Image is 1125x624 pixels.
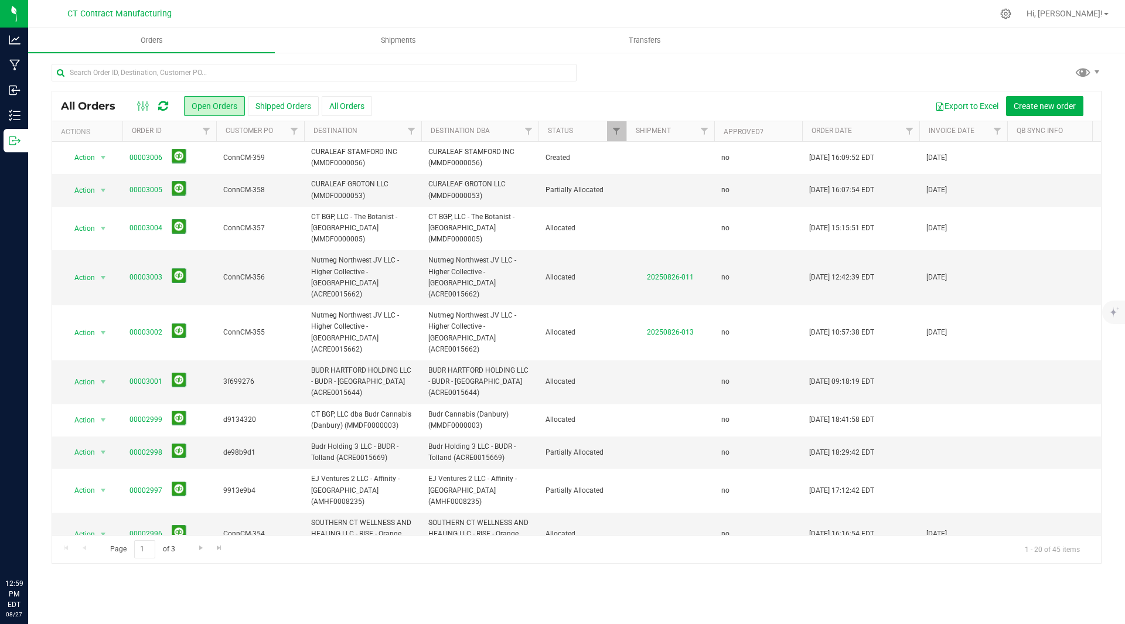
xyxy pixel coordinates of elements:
iframe: Resource center [12,530,47,565]
span: Shipments [365,35,432,46]
span: Partially Allocated [546,447,619,458]
span: CT Contract Manufacturing [67,9,172,19]
span: SOUTHERN CT WELLNESS AND HEALING LLC - RISE - Orange (MMDF0000015) [311,517,414,551]
a: QB Sync Info [1017,127,1063,135]
button: Open Orders [184,96,245,116]
a: Filter [285,121,304,141]
span: Budr Holding 3 LLC - BUDR - Tolland (ACRE0015669) [311,441,414,463]
span: select [96,526,111,543]
span: CT BGP, LLC dba Budr Cannabis (Danbury) (MMDF0000003) [311,409,414,431]
span: ConnCM-358 [223,185,297,196]
span: no [721,414,729,425]
span: no [721,485,729,496]
span: Transfers [613,35,677,46]
a: Destination DBA [431,127,490,135]
span: Create new order [1014,101,1076,111]
span: select [96,220,111,237]
a: 20250826-011 [647,273,694,281]
span: Action [64,412,96,428]
a: 00003006 [129,152,162,163]
span: [DATE] [926,223,947,234]
a: Filter [988,121,1007,141]
span: [DATE] 18:29:42 EDT [809,447,874,458]
span: no [721,528,729,540]
span: ConnCM-354 [223,528,297,540]
span: Allocated [546,272,619,283]
a: Filter [695,121,714,141]
span: no [721,185,729,196]
span: All Orders [61,100,127,112]
a: Filter [197,121,216,141]
span: no [721,327,729,338]
span: ConnCM-356 [223,272,297,283]
span: no [721,376,729,387]
a: Filter [519,121,538,141]
span: Nutmeg Northwest JV LLC - Higher Collective - [GEOGRAPHIC_DATA] (ACRE0015662) [428,255,531,300]
span: Allocated [546,414,619,425]
span: [DATE] 16:16:54 EDT [809,528,874,540]
span: 1 - 20 of 45 items [1015,540,1089,558]
span: ConnCM-357 [223,223,297,234]
span: Action [64,482,96,499]
span: [DATE] 16:07:54 EDT [809,185,874,196]
span: Page of 3 [100,540,185,558]
a: Shipment [636,127,671,135]
a: 00003001 [129,376,162,387]
span: Partially Allocated [546,485,619,496]
span: Allocated [546,528,619,540]
span: CURALEAF GROTON LLC (MMDF0000053) [311,179,414,201]
a: 20250826-013 [647,328,694,336]
a: Order Date [812,127,852,135]
span: Budr Holding 3 LLC - BUDR - Tolland (ACRE0015669) [428,441,531,463]
span: EJ Ventures 2 LLC - Affinity - [GEOGRAPHIC_DATA] (AMHF0008235) [311,473,414,507]
div: Manage settings [998,8,1013,19]
a: 00002996 [129,528,162,540]
span: [DATE] [926,327,947,338]
span: select [96,412,111,428]
div: Actions [61,128,118,136]
a: 00003002 [129,327,162,338]
a: 00002998 [129,447,162,458]
span: [DATE] 15:15:51 EDT [809,223,874,234]
span: no [721,272,729,283]
span: de98b9d1 [223,447,297,458]
span: [DATE] 12:42:39 EDT [809,272,874,283]
span: EJ Ventures 2 LLC - Affinity - [GEOGRAPHIC_DATA] (AMHF0008235) [428,473,531,507]
span: CT BGP, LLC - The Botanist - [GEOGRAPHIC_DATA] (MMDF0000005) [311,212,414,245]
a: Transfers [521,28,768,53]
input: Search Order ID, Destination, Customer PO... [52,64,577,81]
span: Budr Cannabis (Danbury) (MMDF0000003) [428,409,531,431]
span: Action [64,270,96,286]
span: [DATE] 18:41:58 EDT [809,414,874,425]
span: Orders [125,35,179,46]
span: Allocated [546,327,619,338]
span: [DATE] 09:18:19 EDT [809,376,874,387]
a: 00003004 [129,223,162,234]
span: Nutmeg Northwest JV LLC - Higher Collective - [GEOGRAPHIC_DATA] (ACRE0015662) [311,255,414,300]
p: 12:59 PM EDT [5,578,23,610]
span: Allocated [546,376,619,387]
span: Action [64,220,96,237]
span: Action [64,444,96,461]
span: select [96,374,111,390]
a: Filter [900,121,919,141]
span: 9913e9b4 [223,485,297,496]
a: Order ID [132,127,162,135]
a: Go to the next page [192,540,209,556]
span: [DATE] 17:12:42 EDT [809,485,874,496]
button: All Orders [322,96,372,116]
a: Customer PO [226,127,273,135]
p: 08/27 [5,610,23,619]
button: Create new order [1006,96,1083,116]
inline-svg: Manufacturing [9,59,21,71]
span: [DATE] 10:57:38 EDT [809,327,874,338]
span: ConnCM-359 [223,152,297,163]
span: select [96,149,111,166]
span: CT BGP, LLC - The Botanist - [GEOGRAPHIC_DATA] (MMDF0000005) [428,212,531,245]
span: ConnCM-355 [223,327,297,338]
a: Approved? [724,128,763,136]
a: 00003003 [129,272,162,283]
span: select [96,482,111,499]
span: [DATE] 16:09:52 EDT [809,152,874,163]
span: d9134320 [223,414,297,425]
